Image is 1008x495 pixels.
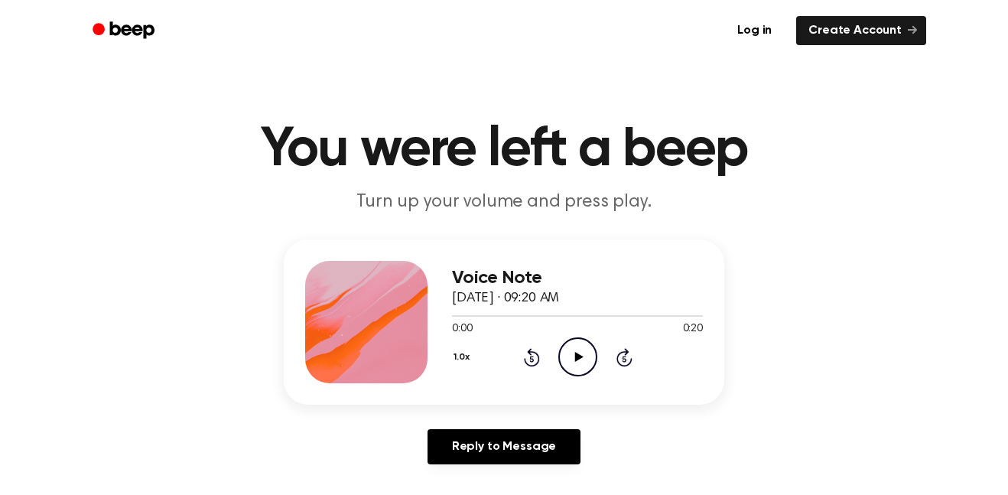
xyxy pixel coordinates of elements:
button: 1.0x [452,344,475,370]
a: Reply to Message [428,429,580,464]
span: 0:00 [452,321,472,337]
a: Create Account [796,16,926,45]
a: Beep [82,16,168,46]
h3: Voice Note [452,268,703,288]
p: Turn up your volume and press play. [210,190,798,215]
h1: You were left a beep [112,122,896,177]
a: Log in [722,13,787,48]
span: [DATE] · 09:20 AM [452,291,559,305]
span: 0:20 [683,321,703,337]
